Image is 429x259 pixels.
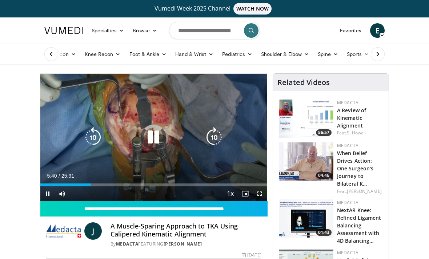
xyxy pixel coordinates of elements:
a: Browse [128,23,162,38]
img: 6a8baa29-1674-4a99-9eca-89e914d57116.150x105_q85_crop-smart_upscale.jpg [279,199,333,238]
button: Pause [40,186,55,201]
a: [PERSON_NAME] [164,241,202,247]
div: Feat. [337,188,383,195]
a: 56:57 [279,100,333,138]
img: VuMedi Logo [44,27,83,34]
div: Feat. [337,130,383,136]
a: Sports [342,47,374,61]
a: Medacta [337,142,358,149]
a: Favorites [336,23,366,38]
video-js: Video Player [40,74,267,201]
img: f98fa1a1-3411-4bfe-8299-79a530ffd7ff.150x105_q85_crop-smart_upscale.jpg [279,100,333,138]
a: [PERSON_NAME] [347,188,381,194]
a: Hand & Wrist [171,47,218,61]
a: Knee Recon [80,47,125,61]
a: A Review of Kinematic Alignment [337,107,366,129]
a: J [84,222,102,240]
a: When Belief Drives Action: One Surgeon's Journey to Bilateral K… [337,150,373,187]
span: / [59,173,60,179]
h4: A Muscle-Sparing Approach to TKA Using Calipered Kinematic Alignment [111,222,261,238]
a: Spine [313,47,342,61]
img: Medacta [46,222,81,240]
span: WATCH NOW [233,3,272,15]
span: 04:46 [316,172,332,179]
button: Playback Rate [223,186,238,201]
span: 56:57 [316,129,332,136]
h4: Related Videos [277,78,330,87]
img: e7443d18-596a-449b-86f2-a7ae2f76b6bd.150x105_q85_crop-smart_upscale.jpg [279,142,333,181]
a: Pediatrics [218,47,257,61]
a: 04:46 [279,142,333,181]
button: Mute [55,186,69,201]
button: Fullscreen [252,186,267,201]
div: By FEATURING [111,241,261,247]
a: 01:43 [279,199,333,238]
span: 01:43 [316,229,332,236]
a: Foot & Ankle [125,47,171,61]
a: Vumedi Week 2025 ChannelWATCH NOW [40,3,389,15]
a: Medacta [337,199,358,206]
input: Search topics, interventions [169,22,260,39]
a: Specialties [87,23,128,38]
button: Enable picture-in-picture mode [238,186,252,201]
a: Medacta [337,250,358,256]
a: S. Howell [347,130,366,136]
a: Shoulder & Elbow [257,47,313,61]
a: NextAR Knee: Refined Ligament Balancing Assessment with 4D Balancing… [337,207,381,244]
a: E [370,23,385,38]
a: Medacta [116,241,139,247]
div: [DATE] [242,252,261,258]
span: 5:40 [47,173,57,179]
a: Medacta [337,100,358,106]
span: 25:31 [61,173,74,179]
div: Progress Bar [40,183,267,186]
